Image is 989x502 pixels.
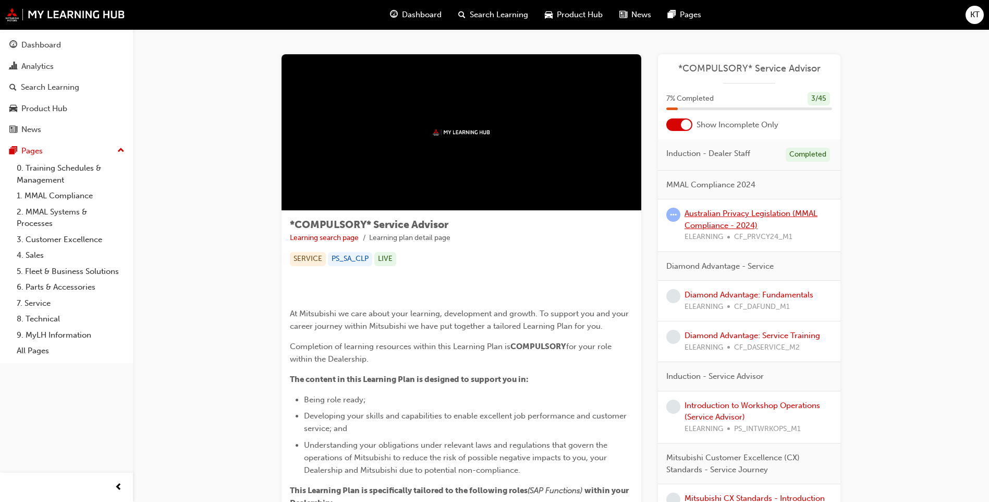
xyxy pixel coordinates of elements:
a: 1. MMAL Compliance [13,188,129,204]
a: Learning search page [290,233,359,242]
span: Understanding your obligations under relevant laws and regulations that govern the operations of ... [304,440,609,475]
a: Diamond Advantage: Service Training [685,331,820,340]
span: search-icon [458,8,466,21]
span: ELEARNING [685,342,723,354]
div: Completed [786,148,830,162]
span: CF_DASERVICE_M2 [734,342,800,354]
div: Dashboard [21,39,61,51]
span: Dashboard [402,9,442,21]
span: ELEARNING [685,231,723,243]
span: 7 % Completed [666,93,714,105]
a: guage-iconDashboard [382,4,450,26]
span: prev-icon [115,481,123,494]
span: MMAL Compliance 2024 [666,179,755,191]
a: search-iconSearch Learning [450,4,536,26]
span: Search Learning [470,9,528,21]
span: Developing your skills and capabilities to enable excellent job performance and customer service;... [304,411,629,433]
span: Mitsubishi Customer Excellence (CX) Standards - Service Journey [666,452,824,475]
img: mmal [433,129,490,136]
span: pages-icon [9,147,17,156]
span: ELEARNING [685,301,723,313]
span: News [631,9,651,21]
div: Product Hub [21,103,67,115]
div: Search Learning [21,81,79,93]
button: Pages [4,141,129,161]
a: *COMPULSORY* Service Advisor [666,63,832,75]
a: Search Learning [4,78,129,97]
a: Dashboard [4,35,129,55]
span: search-icon [9,83,17,92]
span: learningRecordVerb_NONE-icon [666,330,680,344]
a: pages-iconPages [660,4,710,26]
div: LIVE [374,252,396,266]
a: 5. Fleet & Business Solutions [13,264,129,280]
span: Being role ready; [304,395,365,404]
span: learningRecordVerb_NONE-icon [666,289,680,303]
a: car-iconProduct Hub [536,4,611,26]
div: Pages [21,145,43,157]
div: 3 / 45 [808,92,830,106]
span: The content in this Learning Plan is designed to support you in: [290,375,529,384]
a: 9. MyLH Information [13,327,129,343]
div: News [21,124,41,136]
span: Completion of learning resources within this Learning Plan is [290,342,510,351]
a: Analytics [4,57,129,76]
span: (SAP Functions) [528,486,582,495]
a: 4. Sales [13,247,129,264]
span: pages-icon [668,8,676,21]
span: news-icon [9,125,17,135]
a: All Pages [13,343,129,359]
a: Australian Privacy Legislation (MMAL Compliance - 2024) [685,209,817,230]
span: Pages [680,9,701,21]
span: car-icon [9,104,17,114]
span: Induction - Dealer Staff [666,148,750,160]
img: mmal [5,8,125,21]
div: SERVICE [290,252,326,266]
span: guage-icon [390,8,398,21]
span: for your role within the Dealership. [290,342,614,364]
button: DashboardAnalyticsSearch LearningProduct HubNews [4,33,129,141]
a: Diamond Advantage: Fundamentals [685,290,813,300]
span: chart-icon [9,62,17,71]
span: learningRecordVerb_ATTEMPT-icon [666,208,680,222]
span: guage-icon [9,41,17,50]
a: 0. Training Schedules & Management [13,160,129,188]
span: ELEARNING [685,423,723,435]
span: learningRecordVerb_NONE-icon [666,400,680,414]
span: car-icon [545,8,553,21]
a: Product Hub [4,99,129,118]
a: 2. MMAL Systems & Processes [13,204,129,232]
div: PS_SA_CLP [328,252,372,266]
a: news-iconNews [611,4,660,26]
div: Analytics [21,61,54,73]
span: news-icon [619,8,627,21]
span: COMPULSORY [510,342,566,351]
span: KT [970,9,980,21]
span: up-icon [117,144,125,158]
span: Diamond Advantage - Service [666,260,774,272]
a: 6. Parts & Accessories [13,279,129,295]
span: At Mitsubishi we care about your learning, development and growth. To support you and your career... [290,309,631,331]
button: KT [966,6,984,24]
span: Show Incomplete Only [697,119,778,131]
a: 7. Service [13,295,129,312]
span: CF_DAFUND_M1 [734,301,790,313]
span: *COMPULSORY* Service Advisor [290,219,448,231]
a: 8. Technical [13,311,129,327]
a: 3. Customer Excellence [13,232,129,248]
a: Introduction to Workshop Operations (Service Advisor) [685,401,820,422]
a: News [4,120,129,139]
span: This Learning Plan is specifically tailored to the following roles [290,486,528,495]
span: CF_PRVCY24_M1 [734,231,792,243]
span: PS_INTWRKOPS_M1 [734,423,801,435]
li: Learning plan detail page [369,232,450,244]
span: Product Hub [557,9,603,21]
span: Induction - Service Advisor [666,370,764,383]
